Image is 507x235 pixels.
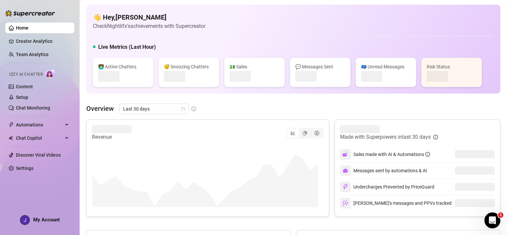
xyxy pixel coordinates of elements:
div: 💬 Messages Sent [295,63,345,70]
div: segmented control [286,128,324,138]
div: 😴 Snoozing Chatters [164,63,214,70]
a: Discover Viral Videos [16,152,61,158]
div: 📪 Unread Messages [361,63,411,70]
img: svg%3e [342,200,348,206]
a: Settings [16,166,34,171]
a: Content [16,84,33,89]
span: pie-chart [303,131,307,135]
a: Team Analytics [16,52,48,57]
div: Sales made with AI & Automations [353,151,430,158]
span: info-circle [191,107,196,111]
img: svg%3e [342,151,348,157]
span: 1 [498,212,503,218]
div: 💵 Sales [230,63,279,70]
span: info-circle [425,152,430,157]
img: AI Chatter [45,69,56,78]
iframe: Intercom live chat [484,212,500,228]
article: Check Nightlifx's achievements with Supercreator [93,22,205,30]
h4: 👋 Hey, [PERSON_NAME] [93,13,205,22]
img: Chat Copilot [9,136,13,140]
article: Revenue [92,133,132,141]
div: Undercharges Prevented by PriceGuard [340,182,434,192]
div: Risk Status [427,63,476,70]
a: Creator Analytics [16,36,69,46]
a: Home [16,25,29,31]
span: Chat Copilot [16,133,63,143]
div: [PERSON_NAME]’s messages and PPVs tracked [340,198,452,208]
img: logo-BBDzfeDw.svg [5,10,55,17]
span: calendar [181,107,185,111]
div: Messages sent by automations & AI [340,165,427,176]
a: Chat Monitoring [16,105,50,111]
img: svg%3e [343,168,348,173]
span: line-chart [291,131,295,135]
img: ACg8ocIiHL1NfwD6YTtZkBpEeDReKRFEIKpKAATYNcilGfF5mipL0w=s96-c [20,215,30,225]
h5: Live Metrics (Last Hour) [98,43,156,51]
span: Automations [16,119,63,130]
article: Made with Superpowers in last 30 days [340,133,431,141]
img: svg%3e [342,184,348,190]
span: My Account [33,217,60,223]
div: 👩‍💻 Active Chatters [98,63,148,70]
span: thunderbolt [9,122,14,127]
span: dollar-circle [315,131,319,135]
article: Overview [86,104,114,114]
span: Last 30 days [123,104,185,114]
span: Izzy AI Chatter [9,71,43,78]
span: info-circle [433,135,438,139]
a: Setup [16,95,28,100]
